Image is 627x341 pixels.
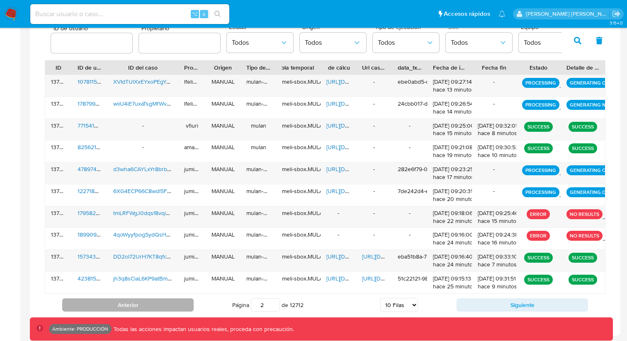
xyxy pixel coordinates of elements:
p: edwin.alonso@mercadolibre.com.co [526,10,610,18]
span: Accesos rápidos [444,10,490,18]
p: Ambiente: PRODUCCIÓN [52,327,108,331]
input: Buscar usuario o caso... [30,9,229,19]
p: Todas las acciones impactan usuarios reales, proceda con precaución. [112,325,294,333]
button: search-icon [209,8,226,20]
span: 3.154.0 [610,19,623,26]
a: Notificaciones [498,10,505,17]
span: ⌥ [192,10,198,18]
a: Salir [612,10,621,18]
span: s [203,10,205,18]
